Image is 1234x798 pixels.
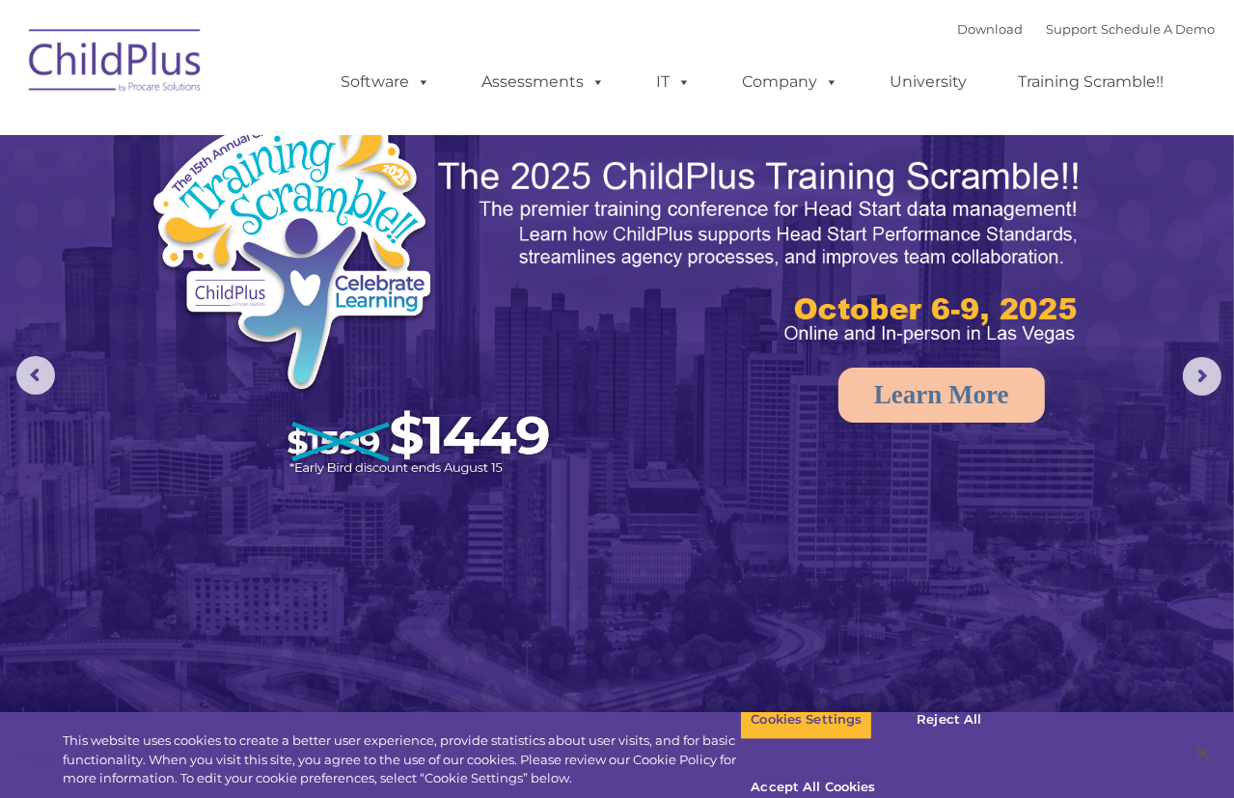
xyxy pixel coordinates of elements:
font: | [958,21,1216,37]
button: Reject All [889,700,1009,740]
a: Learn More [838,368,1045,423]
a: IT [638,63,711,101]
a: Company [724,63,859,101]
a: University [871,63,987,101]
a: Schedule A Demo [1102,21,1216,37]
button: Close [1182,732,1224,775]
a: Download [958,21,1024,37]
a: Support [1047,21,1098,37]
div: This website uses cookies to create a better user experience, provide statistics about user visit... [63,731,740,788]
button: Cookies Settings [740,700,872,740]
span: Phone number [268,206,350,221]
span: Last name [268,127,327,142]
a: Training Scramble!! [1000,63,1184,101]
a: Software [322,63,451,101]
img: ChildPlus by Procare Solutions [19,15,212,112]
a: Assessments [463,63,625,101]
